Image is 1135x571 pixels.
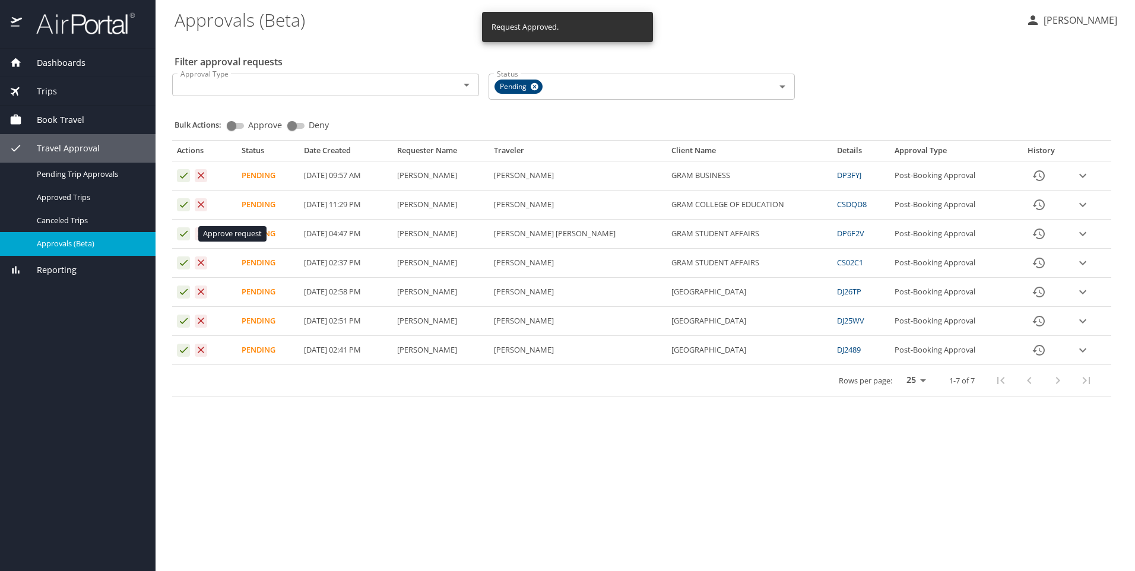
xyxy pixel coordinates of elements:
p: 1-7 of 7 [949,377,975,385]
button: History [1025,249,1053,277]
td: [PERSON_NAME] [392,220,489,249]
span: Reporting [22,264,77,277]
button: expand row [1074,254,1092,272]
th: Date Created [299,145,392,161]
td: Pending [237,161,300,190]
td: [DATE] 02:41 PM [299,336,392,365]
button: History [1025,191,1053,219]
td: Pending [237,249,300,278]
td: [DATE] 02:51 PM [299,307,392,336]
td: [PERSON_NAME] [PERSON_NAME] [489,220,667,249]
div: Request Approved. [492,15,559,39]
button: Deny request [195,256,208,269]
button: Approve request [177,285,190,299]
button: Deny request [195,344,208,357]
button: Deny request [195,169,208,182]
span: Travel Approval [22,142,100,155]
td: [PERSON_NAME] [489,307,667,336]
button: Deny request [195,227,208,240]
button: History [1025,220,1053,248]
button: Approve request [177,169,190,182]
a: CSDQD8 [837,199,867,210]
button: Approve request [177,344,190,357]
button: Deny request [195,198,208,211]
td: [PERSON_NAME] [489,336,667,365]
button: History [1025,161,1053,190]
th: Approval Type [890,145,1014,161]
button: expand row [1074,167,1092,185]
td: GRAM BUSINESS [667,161,832,190]
span: Trips [22,85,57,98]
span: Book Travel [22,113,84,126]
td: Post-Booking Approval [890,278,1014,307]
td: Pending [237,307,300,336]
th: Actions [172,145,237,161]
td: GRAM STUDENT AFFAIRS [667,249,832,278]
button: Deny request [195,315,208,328]
td: Post-Booking Approval [890,220,1014,249]
td: [DATE] 09:57 AM [299,161,392,190]
th: Traveler [489,145,667,161]
div: Pending [494,80,543,94]
td: [PERSON_NAME] [392,336,489,365]
a: DJ25WV [837,315,864,326]
td: [GEOGRAPHIC_DATA] [667,336,832,365]
button: History [1025,336,1053,364]
button: Open [458,77,475,93]
td: Pending [237,278,300,307]
span: Pending [495,81,534,93]
td: [GEOGRAPHIC_DATA] [667,307,832,336]
a: CS02C1 [837,257,863,268]
img: icon-airportal.png [11,12,23,35]
span: Dashboards [22,56,85,69]
th: Status [237,145,300,161]
select: rows per page [897,372,930,389]
th: Requester Name [392,145,489,161]
button: expand row [1074,196,1092,214]
button: expand row [1074,225,1092,243]
button: History [1025,307,1053,335]
button: [PERSON_NAME] [1021,9,1122,31]
td: Post-Booking Approval [890,191,1014,220]
a: DP3FYJ [837,170,861,180]
button: History [1025,278,1053,306]
button: Approve request [177,256,190,269]
td: [DATE] 11:29 PM [299,191,392,220]
span: Approve [248,121,282,129]
button: Open [774,78,791,95]
td: [PERSON_NAME] [392,161,489,190]
th: Client Name [667,145,832,161]
td: Post-Booking Approval [890,336,1014,365]
button: expand row [1074,283,1092,301]
h2: Filter approval requests [175,52,283,71]
span: Approved Trips [37,192,141,203]
td: Post-Booking Approval [890,307,1014,336]
button: Approve request [177,198,190,211]
td: [PERSON_NAME] [489,278,667,307]
td: [DATE] 02:37 PM [299,249,392,278]
span: Pending Trip Approvals [37,169,141,180]
th: Details [832,145,890,161]
td: [PERSON_NAME] [489,161,667,190]
td: [PERSON_NAME] [392,249,489,278]
button: expand row [1074,341,1092,359]
td: [PERSON_NAME] [392,278,489,307]
span: Deny [309,121,329,129]
span: Canceled Trips [37,215,141,226]
th: History [1014,145,1070,161]
img: airportal-logo.png [23,12,135,35]
h1: Approvals (Beta) [175,1,1016,38]
p: Bulk Actions: [175,119,231,130]
td: Pending [237,191,300,220]
td: [PERSON_NAME] [392,307,489,336]
table: Approval table [172,145,1111,396]
p: [PERSON_NAME] [1040,13,1117,27]
a: DJ2489 [837,344,861,355]
a: DJ26TP [837,286,861,297]
button: Deny request [195,285,208,299]
td: Pending [237,220,300,249]
a: DP6F2V [837,228,864,239]
td: [DATE] 04:47 PM [299,220,392,249]
td: GRAM COLLEGE OF EDUCATION [667,191,832,220]
td: [GEOGRAPHIC_DATA] [667,278,832,307]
